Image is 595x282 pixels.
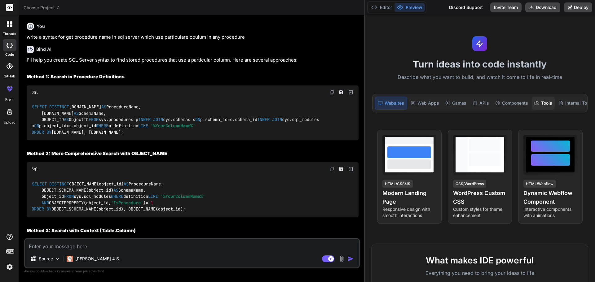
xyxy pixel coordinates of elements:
code: OBJECT_NAME(object_id) ProcedureName, OBJECT_SCHEMA_NAME(object_id) SchemaName, object_id sys.sql... [32,181,205,212]
h6: You [37,23,45,29]
label: Upload [4,120,15,125]
label: threads [3,31,16,37]
span: DISTINCT [49,104,69,110]
h6: Bind AI [36,46,51,52]
span: DISTINCT [49,181,69,187]
p: Responsive design with smooth interactions [382,206,436,219]
code: [DOMAIN_NAME] ProcedureName, [DOMAIN_NAME] SchemaName, OBJECT_ID ObjectID sys.procedures p sys.sc... [32,104,322,135]
span: FROM [64,194,74,199]
img: Pick Models [55,256,60,262]
p: Always double-check its answers. Your in Bind [24,268,360,274]
div: Discord Support [445,2,487,12]
img: Claude 4 Sonnet [67,256,73,262]
img: settings [4,262,15,272]
span: ON [195,117,200,122]
button: Preview [394,3,425,12]
span: ON [34,123,39,129]
button: Save file [337,88,346,97]
button: Invite Team [490,2,522,12]
button: Deploy [564,2,592,12]
div: CSS/WordPress [453,180,486,188]
span: WHERE [111,194,123,199]
span: ORDER [32,206,44,212]
span: privacy [83,269,94,273]
span: '%YourColumnName%' [161,194,205,199]
img: attachment [338,255,345,262]
span: 1 [151,200,153,206]
strong: Method 2: More Comprehensive Search with OBJECT_NAME [27,150,167,156]
span: WHERE [96,123,108,129]
div: HTML/Webflow [523,180,556,188]
p: Describe what you want to build, and watch it come to life in real-time [368,73,591,81]
span: AS [74,111,79,116]
span: ORDER [32,129,44,135]
span: AND [42,200,49,206]
span: FROM [89,117,99,122]
p: Custom styles for theme enhancement [453,206,507,219]
span: LIKE [138,123,148,129]
p: I'll help you create SQL Server syntax to find stored procedures that use a particular column. He... [27,57,359,64]
span: Choose Project [24,5,60,11]
div: Tools [532,97,555,110]
div: Websites [375,97,407,110]
label: prem [5,97,14,102]
span: JOIN [272,117,282,122]
span: 'IsProcedure' [111,200,143,206]
span: INNER [138,117,151,122]
span: '%YourColumnName%' [151,123,195,129]
span: Sql [32,90,38,95]
span: SELECT [32,104,47,110]
span: = [66,123,69,129]
span: BY [46,206,51,212]
img: copy [329,167,334,171]
span: = [146,200,148,206]
p: [PERSON_NAME] 4 S.. [75,256,121,262]
p: Everything you need to bring your ideas to life [381,269,578,277]
button: Save file [337,165,346,173]
div: Games [443,97,469,110]
p: Interactive components with animations [523,206,577,219]
h1: Turn ideas into code instantly [368,59,591,70]
span: AS [124,181,129,187]
strong: Method 3: Search with Context (Table.Column) [27,228,136,233]
img: Open in Browser [348,89,354,95]
strong: Method 1: Search in Procedure Definitions [27,74,125,80]
span: BY [46,129,51,135]
button: Editor [369,3,394,12]
img: Open in Browser [348,166,354,172]
span: AS [113,187,118,193]
span: JOIN [153,117,163,122]
div: Components [493,97,531,110]
p: write a syntax for get procedure name in sql server which use particulare coulum in any procedure [27,34,359,41]
div: APIs [470,97,491,110]
div: HTML/CSS/JS [382,180,413,188]
span: = [227,117,230,122]
span: AS [64,117,69,122]
span: SELECT [32,181,47,187]
button: Download [525,2,560,12]
label: GitHub [4,74,15,79]
h4: WordPress Custom CSS [453,189,507,206]
div: Web Apps [408,97,442,110]
span: AS [101,104,106,110]
span: INNER [257,117,270,122]
label: code [5,52,14,57]
img: copy [329,90,334,95]
img: icon [348,256,354,262]
h2: What makes IDE powerful [381,254,578,267]
h4: Modern Landing Page [382,189,436,206]
h4: Dynamic Webflow Component [523,189,577,206]
span: LIKE [148,194,158,199]
p: Source [39,256,53,262]
span: Sql [32,167,38,171]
